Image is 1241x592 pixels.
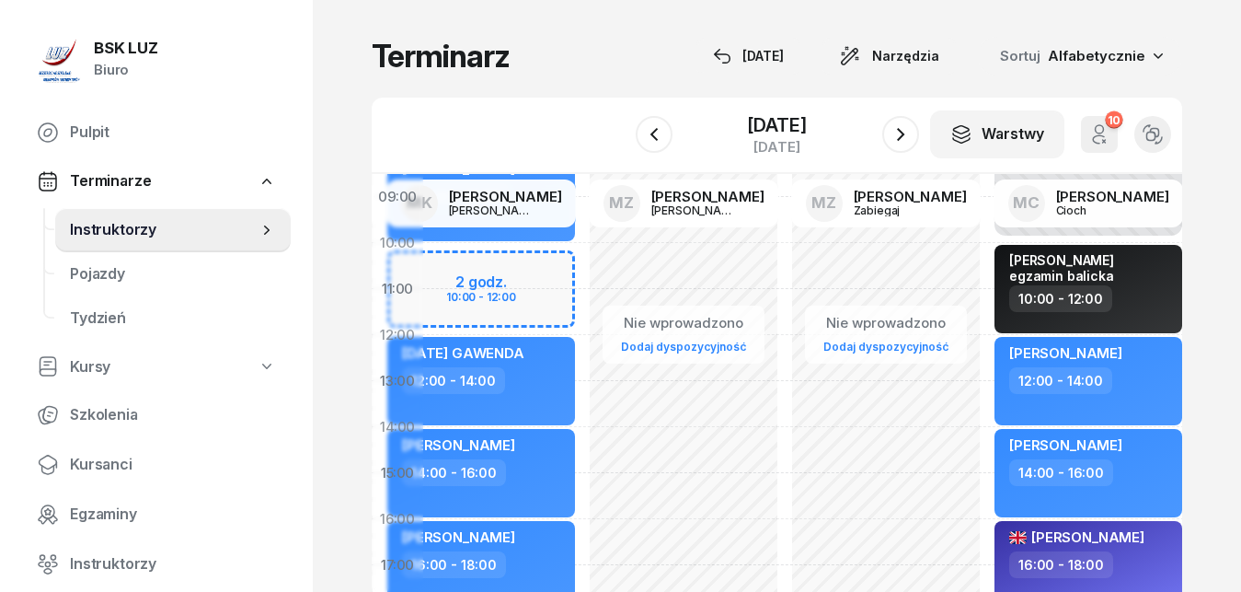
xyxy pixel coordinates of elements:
[1048,47,1145,64] span: Alfabetycznie
[372,220,423,266] div: 10:00
[70,169,151,193] span: Terminarze
[1056,204,1144,216] div: Cioch
[1009,285,1112,312] div: 10:00 - 12:00
[978,37,1182,75] button: Sortuj Alfabetycznie
[22,393,291,437] a: Szkolenia
[589,180,779,227] a: MZ[PERSON_NAME][PERSON_NAME]
[70,121,276,145] span: Pulpit
[950,122,1044,146] div: Warstwy
[449,190,562,203] div: [PERSON_NAME]
[402,367,505,394] div: 12:00 - 14:00
[811,195,836,211] span: MZ
[614,308,753,362] button: Nie wprowadzonoDodaj dyspozycyjność
[614,336,753,357] a: Dodaj dyspozycyjność
[70,307,276,331] span: Tydzień
[791,180,982,227] a: MZ[PERSON_NAME]Zabiegaj
[747,140,806,154] div: [DATE]
[55,208,291,252] a: Instruktorzy
[22,110,291,155] a: Pulpit
[1009,528,1144,546] span: [PERSON_NAME]
[22,493,291,537] a: Egzaminy
[70,503,276,527] span: Egzaminy
[70,218,258,242] span: Instruktorzy
[70,262,276,286] span: Pojazdy
[386,180,577,227] a: MK[PERSON_NAME][PERSON_NAME]
[372,312,423,358] div: 12:00
[402,551,506,578] div: 16:00 - 18:00
[713,45,784,67] div: [DATE]
[449,204,537,216] div: [PERSON_NAME]
[55,296,291,341] a: Tydzień
[747,116,806,134] div: [DATE]
[1009,551,1113,578] div: 16:00 - 18:00
[1009,367,1112,394] div: 12:00 - 14:00
[70,552,276,576] span: Instruktorzy
[22,542,291,586] a: Instruktorzy
[696,38,800,75] button: [DATE]
[94,58,158,82] div: Biuro
[22,160,291,203] a: Terminarze
[651,190,764,203] div: [PERSON_NAME]
[402,344,524,362] span: [DATE] GAWENDA
[22,346,291,389] a: Kursy
[816,308,956,362] button: Nie wprowadzonoDodaj dyspozycyjność
[994,180,1184,227] a: MC[PERSON_NAME]Cioch
[822,38,956,75] button: Narzędzia
[402,459,506,486] div: 14:00 - 16:00
[609,195,634,211] span: MZ
[372,450,423,496] div: 15:00
[22,443,291,487] a: Kursanci
[816,336,956,357] a: Dodaj dyspozycyjność
[402,436,515,454] span: [PERSON_NAME]
[372,496,423,542] div: 16:00
[94,41,158,56] div: BSK LUZ
[651,204,740,216] div: [PERSON_NAME]
[372,40,510,73] h1: Terminarz
[930,110,1064,158] button: Warstwy
[1105,111,1122,129] div: 10
[1013,195,1040,211] span: MC
[372,404,423,450] div: 14:00
[1009,436,1122,454] span: [PERSON_NAME]
[55,252,291,296] a: Pojazdy
[70,453,276,477] span: Kursanci
[1009,344,1122,362] span: [PERSON_NAME]
[402,528,515,546] span: [PERSON_NAME]
[854,190,967,203] div: [PERSON_NAME]
[70,403,276,427] span: Szkolenia
[372,542,423,588] div: 17:00
[614,311,753,335] div: Nie wprowadzono
[872,45,939,67] span: Narzędzia
[1081,116,1118,153] button: 10
[372,174,423,220] div: 09:00
[70,355,110,379] span: Kursy
[372,358,423,404] div: 13:00
[1000,44,1044,68] span: Sortuj
[1056,190,1169,203] div: [PERSON_NAME]
[1009,459,1113,486] div: 14:00 - 16:00
[372,266,423,312] div: 11:00
[816,311,956,335] div: Nie wprowadzono
[1009,252,1171,284] div: [PERSON_NAME] egzamin balicka
[854,204,942,216] div: Zabiegaj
